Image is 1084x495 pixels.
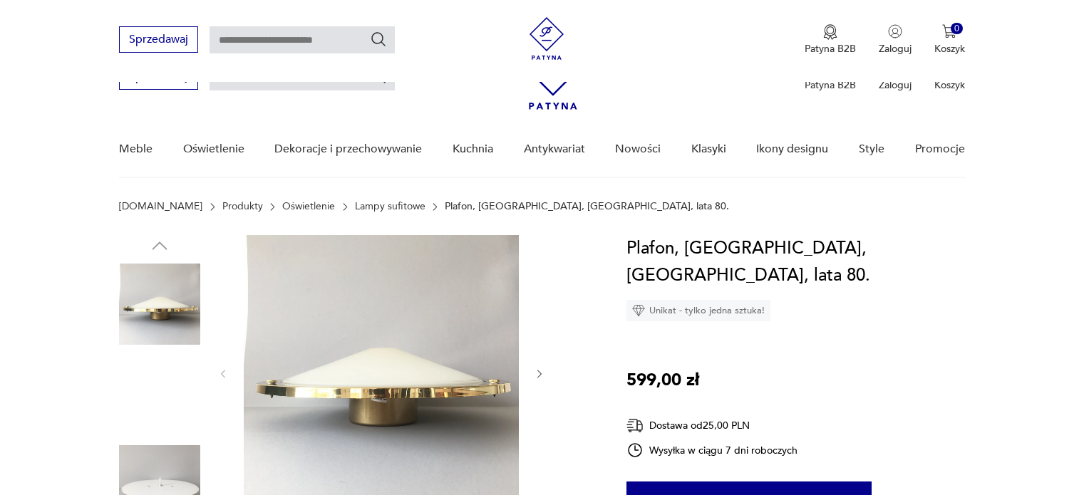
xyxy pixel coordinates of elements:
p: Zaloguj [879,42,912,56]
a: Oświetlenie [282,201,335,212]
p: Koszyk [934,42,965,56]
a: Oświetlenie [183,122,244,177]
a: Nowości [615,122,661,177]
a: Promocje [915,122,965,177]
a: Lampy sufitowe [355,201,425,212]
a: Meble [119,122,153,177]
a: Produkty [222,201,263,212]
p: Plafon, [GEOGRAPHIC_DATA], [GEOGRAPHIC_DATA], lata 80. [445,201,729,212]
a: Sprzedawaj [119,73,198,83]
p: Patyna B2B [805,42,856,56]
p: Koszyk [934,78,965,92]
button: 0Koszyk [934,24,965,56]
p: Patyna B2B [805,78,856,92]
a: Antykwariat [524,122,585,177]
a: Kuchnia [453,122,493,177]
div: Wysyłka w ciągu 7 dni roboczych [626,442,797,459]
div: 0 [951,23,963,35]
div: Unikat - tylko jedna sztuka! [626,300,770,321]
img: Ikona koszyka [942,24,956,38]
button: Patyna B2B [805,24,856,56]
div: Dostawa od 25,00 PLN [626,417,797,434]
img: Ikonka użytkownika [888,24,902,38]
img: Ikona dostawy [626,417,644,434]
button: Zaloguj [879,24,912,56]
img: Ikona diamentu [632,304,645,317]
button: Szukaj [370,31,387,48]
a: Sprzedawaj [119,36,198,46]
a: Dekoracje i przechowywanie [274,122,422,177]
button: Sprzedawaj [119,26,198,53]
a: Ikona medaluPatyna B2B [805,24,856,56]
img: Zdjęcie produktu Plafon, kinkiet, Niemcy, lata 80. [119,355,200,436]
p: 599,00 zł [626,367,699,394]
p: Zaloguj [879,78,912,92]
a: Klasyki [691,122,726,177]
img: Patyna - sklep z meblami i dekoracjami vintage [525,17,568,60]
a: [DOMAIN_NAME] [119,201,202,212]
h1: Plafon, [GEOGRAPHIC_DATA], [GEOGRAPHIC_DATA], lata 80. [626,235,965,289]
img: Ikona medalu [823,24,837,40]
a: Style [859,122,884,177]
img: Zdjęcie produktu Plafon, kinkiet, Niemcy, lata 80. [119,264,200,345]
a: Ikony designu [756,122,828,177]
